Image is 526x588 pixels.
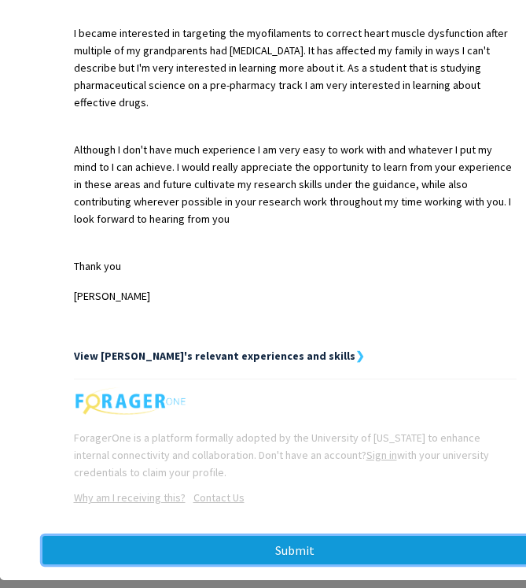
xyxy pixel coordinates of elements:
[366,448,397,462] a: Sign in
[74,490,186,505] a: Opens in a new tab
[12,517,67,576] iframe: Chat
[74,24,517,111] p: I became interested in targeting the myofilaments to correct heart muscle dysfunction after multi...
[74,490,186,505] u: Why am I receiving this?
[186,490,245,505] a: Opens in a new tab
[74,287,517,305] p: [PERSON_NAME]
[74,257,517,275] p: Thank you
[74,141,517,227] p: Although I don't have much experience I am very easy to work with and whatever I put my mind to I...
[355,349,365,363] strong: ❯
[74,349,355,363] strong: View [PERSON_NAME]'s relevant experiences and skills
[193,490,245,505] u: Contact Us
[74,431,489,479] span: ForagerOne is a platform formally adopted by the University of [US_STATE] to enhance internal con...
